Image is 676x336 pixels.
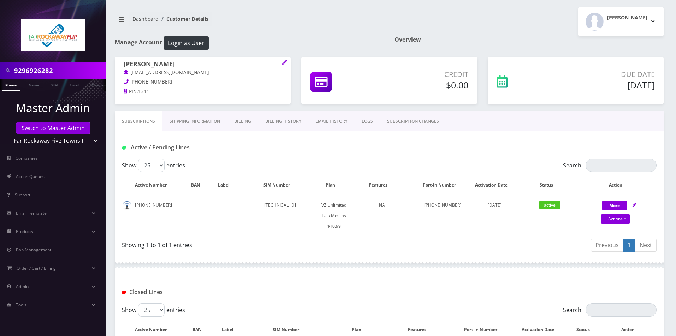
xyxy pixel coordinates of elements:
h1: [PERSON_NAME] [124,60,282,69]
span: Companies [16,155,38,161]
select: Showentries [138,303,165,317]
th: Label: activate to sort column ascending [213,175,242,195]
img: Far Rockaway Five Towns Flip [21,19,85,51]
label: Show entries [122,159,185,172]
th: Features: activate to sort column ascending [350,175,414,195]
span: 1311 [138,88,149,94]
a: 1 [623,239,635,252]
button: [PERSON_NAME] [578,7,664,36]
label: Show entries [122,303,185,317]
a: Shipping Information [162,111,227,132]
span: Support [15,192,30,198]
p: Credit [380,69,468,80]
a: [EMAIL_ADDRESS][DOMAIN_NAME] [124,69,209,76]
a: Phone [2,79,20,91]
span: Admin [16,283,29,289]
div: Showing 1 to 1 of 1 entries [122,238,384,249]
select: Showentries [138,159,165,172]
input: Search in Company [14,64,104,77]
th: Activation Date: activate to sort column ascending [472,175,517,195]
h1: Overview [395,36,664,43]
h1: Manage Account [115,36,384,50]
img: Active / Pending Lines [122,146,126,150]
span: active [539,201,560,209]
th: Plan: activate to sort column ascending [319,175,350,195]
th: BAN: activate to sort column ascending [186,175,212,195]
img: default.png [123,201,131,210]
td: [TECHNICAL_ID] [242,196,318,235]
h1: Closed Lines [122,289,293,295]
td: [PHONE_NUMBER] [414,196,472,235]
h2: [PERSON_NAME] [607,15,647,21]
label: Search: [563,159,657,172]
input: Search: [586,159,657,172]
a: Company [88,79,112,90]
span: Order / Cart / Billing [17,265,56,271]
a: Switch to Master Admin [16,122,90,134]
span: Ban Management [16,247,51,253]
a: SIM [48,79,61,90]
img: Closed Lines [122,291,126,294]
span: [PHONE_NUMBER] [130,79,172,85]
th: Port-In Number: activate to sort column ascending [414,175,472,195]
span: Email Template [16,210,47,216]
a: Login as User [162,38,209,46]
th: Active Number: activate to sort column ascending [123,175,186,195]
th: SIM Number: activate to sort column ascending [242,175,318,195]
a: EMAIL HISTORY [308,111,355,132]
a: SUBSCRIPTION CHANGES [380,111,446,132]
td: NA [350,196,414,235]
h5: [DATE] [553,80,655,90]
span: Products [16,228,33,234]
span: [DATE] [488,202,502,208]
li: Customer Details [159,15,208,23]
input: Search: [586,303,657,317]
a: Billing [227,111,258,132]
a: Previous [591,239,623,252]
h1: Active / Pending Lines [122,144,293,151]
span: Action Queues [16,173,45,179]
td: [PHONE_NUMBER] [123,196,186,235]
button: Login as User [164,36,209,50]
a: Name [25,79,43,90]
a: LOGS [355,111,380,132]
button: More [602,201,627,210]
nav: breadcrumb [115,12,384,32]
p: Due Date [553,69,655,80]
a: Billing History [258,111,308,132]
a: Dashboard [132,16,159,22]
h5: $0.00 [380,80,468,90]
a: Email [66,79,83,90]
a: Next [635,239,657,252]
a: Subscriptions [115,111,162,132]
span: Tools [16,302,26,308]
td: VZ Unlimited Talk Mesilas $10.99 [319,196,350,235]
a: Actions [601,214,630,224]
label: Search: [563,303,657,317]
a: PIN: [124,88,138,95]
th: Status: activate to sort column ascending [518,175,581,195]
th: Action: activate to sort column ascending [582,175,656,195]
